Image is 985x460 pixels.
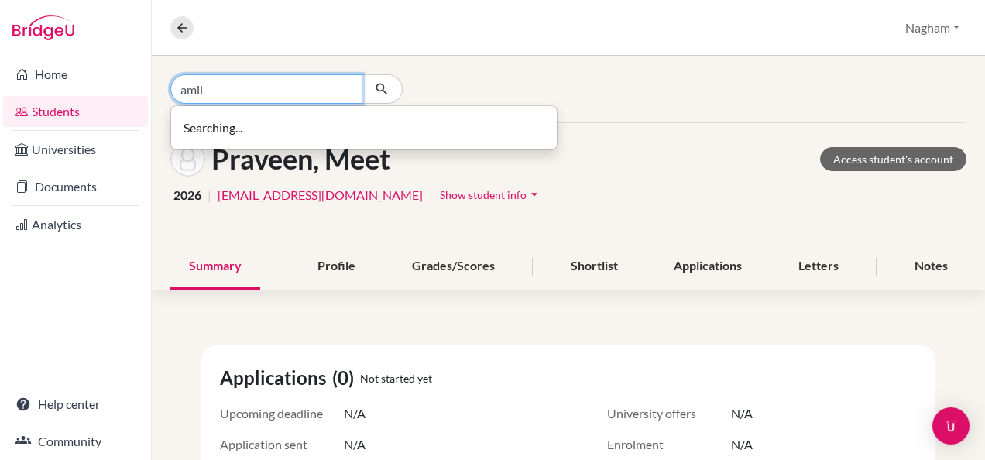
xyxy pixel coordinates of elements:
[208,186,211,204] span: |
[3,389,148,420] a: Help center
[3,426,148,457] a: Community
[607,404,731,423] span: University offers
[12,15,74,40] img: Bridge-U
[896,244,966,290] div: Notes
[440,188,527,201] span: Show student info
[932,407,970,445] div: Open Intercom Messenger
[898,13,966,43] button: Nagham
[220,435,344,454] span: Application sent
[3,209,148,240] a: Analytics
[731,404,753,423] span: N/A
[170,142,205,177] img: Meet Praveen's avatar
[439,183,543,207] button: Show student infoarrow_drop_down
[3,171,148,202] a: Documents
[780,244,857,290] div: Letters
[218,186,423,204] a: [EMAIL_ADDRESS][DOMAIN_NAME]
[220,364,332,392] span: Applications
[344,404,366,423] span: N/A
[220,404,344,423] span: Upcoming deadline
[552,244,637,290] div: Shortlist
[170,74,362,104] input: Find student by name...
[299,244,374,290] div: Profile
[527,187,542,202] i: arrow_drop_down
[655,244,760,290] div: Applications
[820,147,966,171] a: Access student's account
[332,364,360,392] span: (0)
[360,370,432,386] span: Not started yet
[731,435,753,454] span: N/A
[3,134,148,165] a: Universities
[211,142,390,176] h1: Praveen, Meet
[429,186,433,204] span: |
[173,186,201,204] span: 2026
[184,118,544,137] p: Searching...
[3,96,148,127] a: Students
[344,435,366,454] span: N/A
[607,435,731,454] span: Enrolment
[170,244,260,290] div: Summary
[3,59,148,90] a: Home
[393,244,513,290] div: Grades/Scores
